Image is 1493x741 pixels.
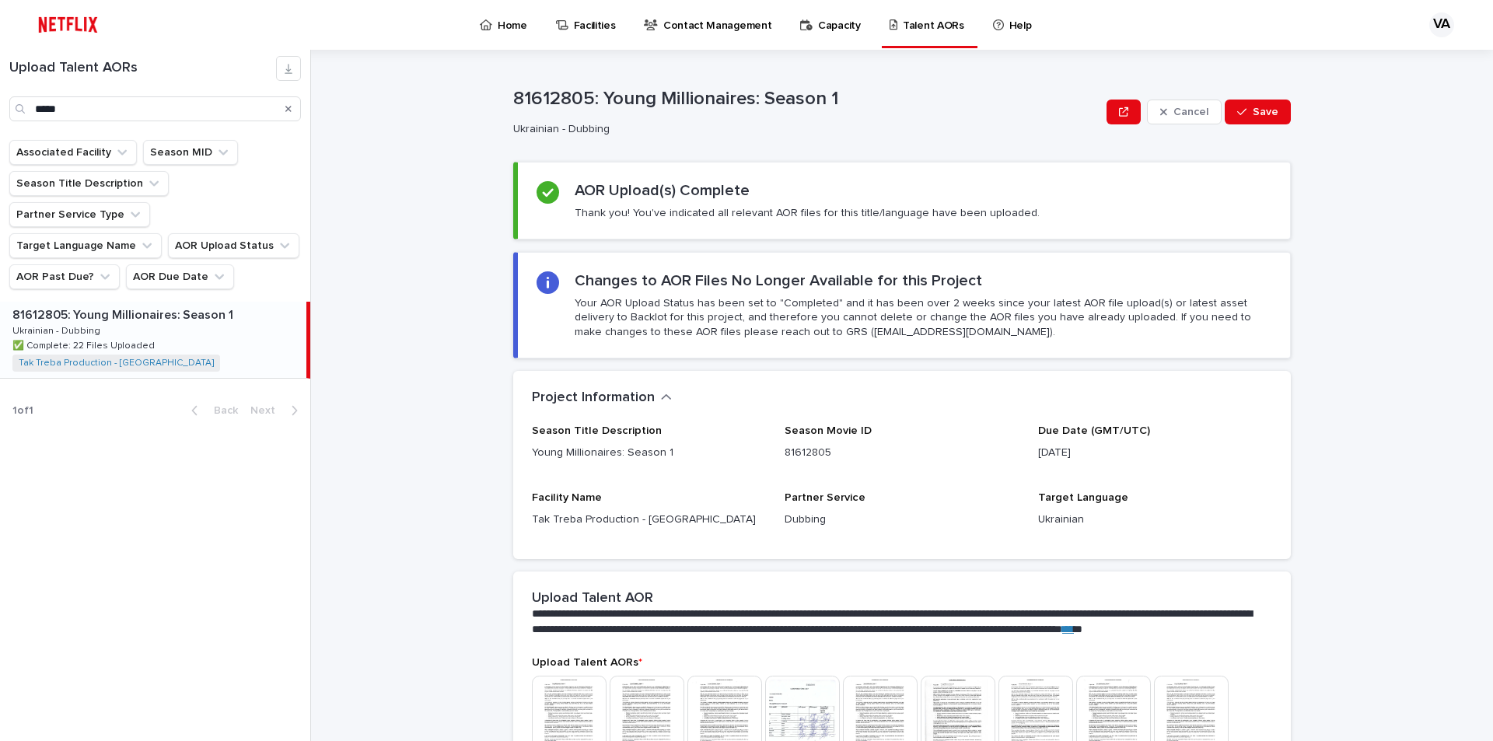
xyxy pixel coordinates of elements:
[532,445,766,461] p: Young Millionaires: Season 1
[9,264,120,289] button: AOR Past Due?
[9,60,276,77] h1: Upload Talent AORs
[575,206,1040,220] p: Thank you! You've indicated all relevant AOR files for this title/language have been uploaded.
[168,233,299,258] button: AOR Upload Status
[1038,445,1272,461] p: [DATE]
[9,202,150,227] button: Partner Service Type
[513,123,1094,136] p: Ukrainian - Dubbing
[9,140,137,165] button: Associated Facility
[785,492,865,503] span: Partner Service
[532,512,766,528] p: Tak Treba Production - [GEOGRAPHIC_DATA]
[9,233,162,258] button: Target Language Name
[1429,12,1454,37] div: VA
[532,425,662,436] span: Season Title Description
[1038,512,1272,528] p: Ukrainian
[1225,100,1291,124] button: Save
[575,181,750,200] h2: AOR Upload(s) Complete
[12,323,103,337] p: Ukrainian - Dubbing
[532,657,642,668] span: Upload Talent AORs
[244,404,310,418] button: Next
[205,405,238,416] span: Back
[785,512,1019,528] p: Dubbing
[532,390,672,407] button: Project Information
[575,271,982,290] h2: Changes to AOR Files No Longer Available for this Project
[1173,107,1208,117] span: Cancel
[532,590,653,607] h2: Upload Talent AOR
[532,492,602,503] span: Facility Name
[785,445,1019,461] p: 81612805
[19,358,214,369] a: Tak Treba Production - [GEOGRAPHIC_DATA]
[785,425,872,436] span: Season Movie ID
[1147,100,1222,124] button: Cancel
[31,9,105,40] img: ifQbXi3ZQGMSEF7WDB7W
[143,140,238,165] button: Season MID
[9,96,301,121] input: Search
[513,88,1100,110] p: 81612805: Young Millionaires: Season 1
[532,390,655,407] h2: Project Information
[12,337,158,351] p: ✅ Complete: 22 Files Uploaded
[250,405,285,416] span: Next
[126,264,234,289] button: AOR Due Date
[575,296,1271,339] p: Your AOR Upload Status has been set to "Completed" and it has been over 2 weeks since your latest...
[9,171,169,196] button: Season Title Description
[1253,107,1278,117] span: Save
[12,305,236,323] p: 81612805: Young Millionaires: Season 1
[179,404,244,418] button: Back
[1038,492,1128,503] span: Target Language
[1038,425,1150,436] span: Due Date (GMT/UTC)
